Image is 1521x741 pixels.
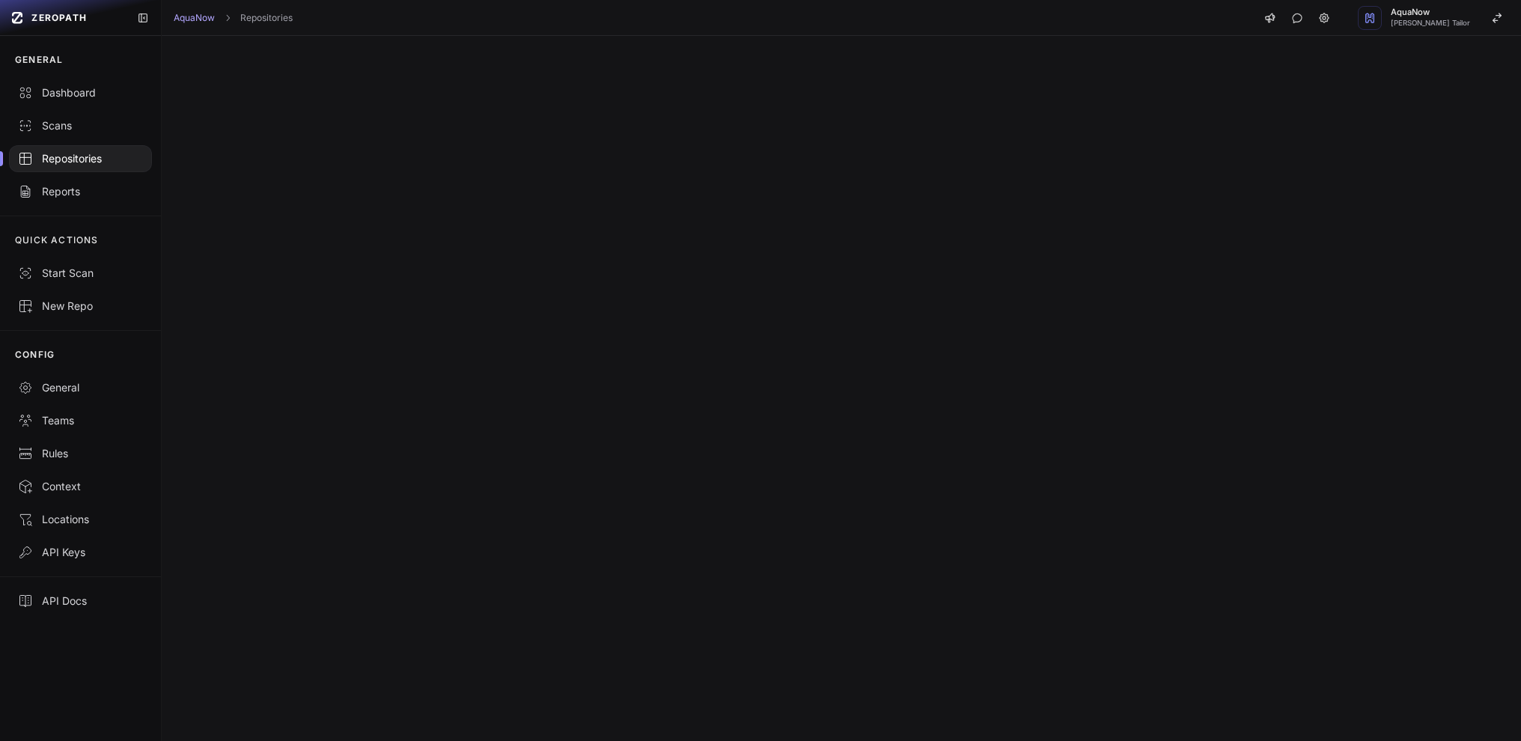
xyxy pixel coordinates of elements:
div: New Repo [18,299,143,314]
div: Rules [18,446,143,461]
p: GENERAL [15,54,63,66]
div: Dashboard [18,85,143,100]
div: Locations [18,512,143,527]
div: Teams [18,413,143,428]
p: CONFIG [15,349,55,361]
div: API Docs [18,594,143,609]
svg: chevron right, [222,13,233,23]
div: General [18,380,143,395]
nav: breadcrumb [174,12,293,24]
div: Context [18,479,143,494]
div: Start Scan [18,266,143,281]
span: ZEROPATH [31,12,87,24]
span: AquaNow [1391,8,1470,16]
p: QUICK ACTIONS [15,234,99,246]
a: ZEROPATH [6,6,125,30]
a: AquaNow [174,12,215,24]
div: Repositories [18,151,143,166]
div: API Keys [18,545,143,560]
div: Scans [18,118,143,133]
span: [PERSON_NAME] Tailor [1391,19,1470,27]
div: Reports [18,184,143,199]
a: Repositories [240,12,293,24]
